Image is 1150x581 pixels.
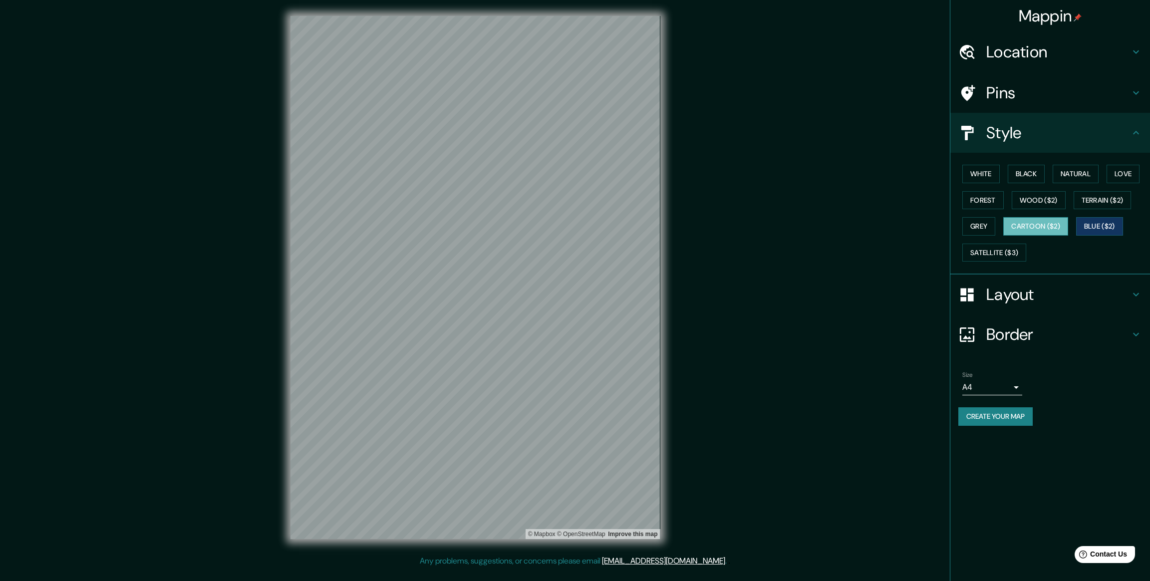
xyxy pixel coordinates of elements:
[950,32,1150,72] div: Location
[962,371,973,379] label: Size
[986,42,1130,62] h4: Location
[528,531,556,538] a: Mapbox
[1074,13,1082,21] img: pin-icon.png
[557,531,605,538] a: OpenStreetMap
[728,555,730,567] div: .
[1003,217,1068,236] button: Cartoon ($2)
[962,191,1004,210] button: Forest
[1076,217,1123,236] button: Blue ($2)
[950,113,1150,153] div: Style
[1074,191,1132,210] button: Terrain ($2)
[602,556,725,566] a: [EMAIL_ADDRESS][DOMAIN_NAME]
[958,407,1033,426] button: Create your map
[1061,542,1139,570] iframe: Help widget launcher
[420,555,727,567] p: Any problems, suggestions, or concerns please email .
[962,244,1026,262] button: Satellite ($3)
[962,217,995,236] button: Grey
[986,324,1130,344] h4: Border
[1107,165,1140,183] button: Love
[962,165,1000,183] button: White
[290,16,660,539] canvas: Map
[727,555,728,567] div: .
[950,275,1150,314] div: Layout
[608,531,657,538] a: Map feedback
[1019,6,1082,26] h4: Mappin
[986,83,1130,103] h4: Pins
[950,314,1150,354] div: Border
[1053,165,1099,183] button: Natural
[950,73,1150,113] div: Pins
[1012,191,1066,210] button: Wood ($2)
[986,123,1130,143] h4: Style
[962,379,1022,395] div: A4
[1008,165,1045,183] button: Black
[986,285,1130,304] h4: Layout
